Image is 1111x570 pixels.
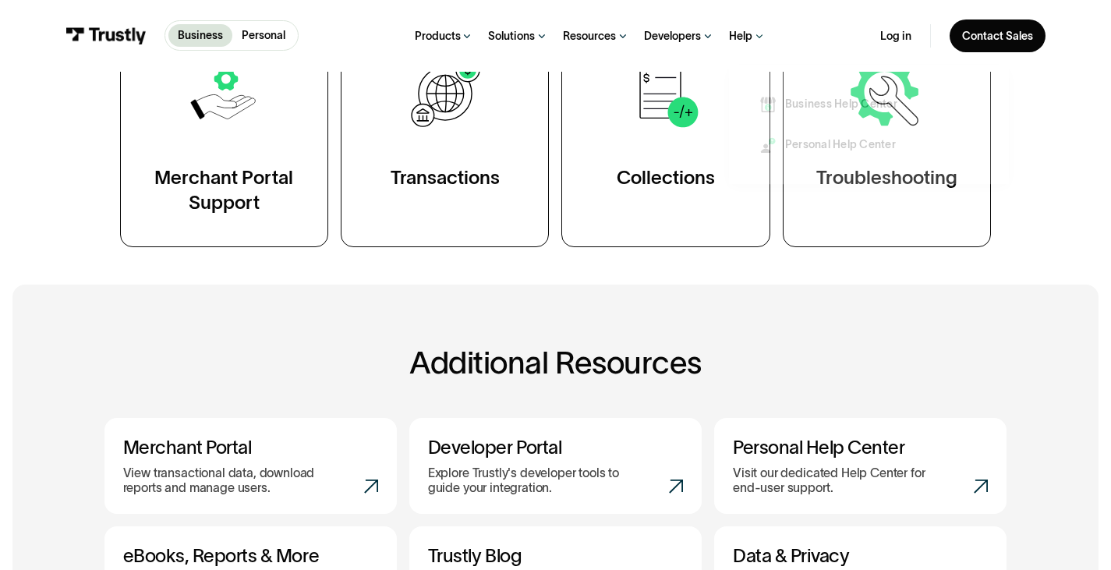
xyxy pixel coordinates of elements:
a: Personal Help CenterVisit our dedicated Help Center for end-user support. [714,418,1007,514]
a: Developer PortalExplore Trustly's developer tools to guide your integration. [409,418,702,514]
p: View transactional data, download reports and manage users. [123,466,334,495]
a: Collections [561,21,770,246]
nav: Help [729,65,1009,184]
div: Solutions [488,29,535,43]
div: Contact Sales [962,29,1033,43]
h3: Trustly Blog [428,545,683,568]
p: Personal [242,27,285,44]
a: Transactions [341,21,549,246]
a: Business [168,24,232,47]
div: Business Help Center [785,97,897,112]
img: Trustly Logo [65,27,147,44]
h3: Data & Privacy [733,545,988,568]
div: Resources [563,29,616,43]
p: Visit our dedicated Help Center for end-user support. [733,466,943,495]
h3: Personal Help Center [733,437,988,459]
a: Log in [880,29,911,43]
h3: Merchant Portal [123,437,378,459]
div: Developers [644,29,701,43]
a: Contact Sales [950,19,1046,52]
div: Help [729,29,752,43]
div: Personal Help Center [785,137,896,153]
p: Business [178,27,223,44]
div: Merchant Portal Support [152,165,297,215]
a: Personal Help Center [760,137,896,153]
h3: Developer Portal [428,437,683,459]
a: Merchant Portal Support [120,21,328,246]
a: Merchant PortalView transactional data, download reports and manage users. [104,418,397,514]
p: Explore Trustly's developer tools to guide your integration. [428,466,639,495]
h3: eBooks, Reports & More [123,545,378,568]
div: Products [415,29,461,43]
h2: Additional Resources [104,346,1007,381]
div: Collections [617,165,715,190]
div: Transactions [391,165,500,190]
a: Personal [232,24,295,47]
a: Business Help Center [760,97,897,112]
